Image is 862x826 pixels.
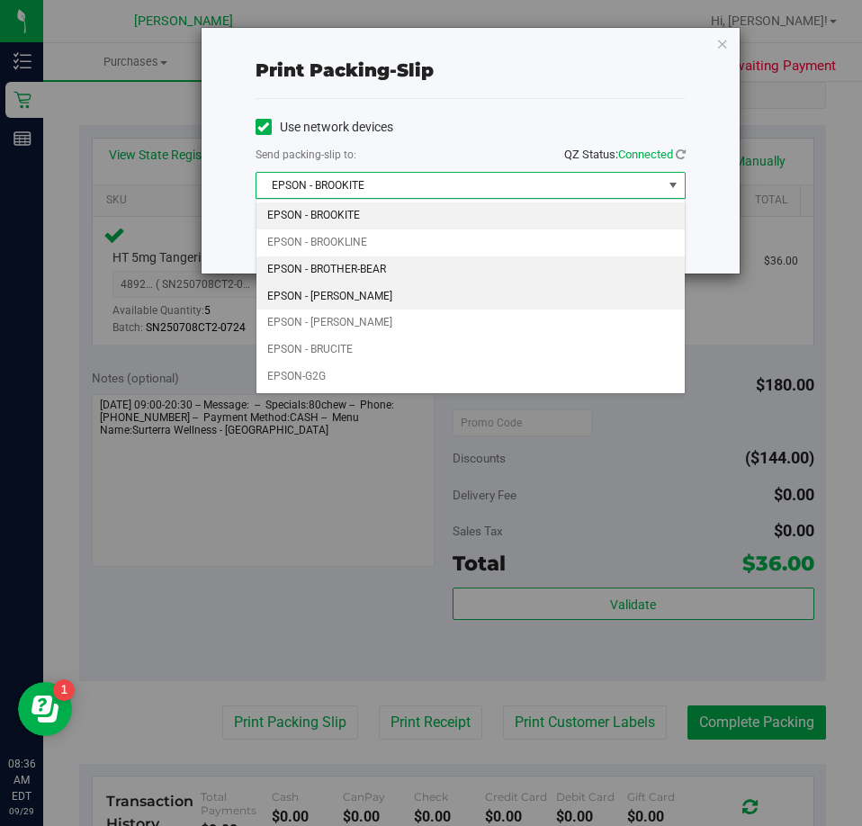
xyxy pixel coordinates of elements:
[256,118,393,137] label: Use network devices
[256,229,685,256] li: EPSON - BROOKLINE
[564,148,686,161] span: QZ Status:
[618,148,673,161] span: Connected
[256,202,685,229] li: EPSON - BROOKITE
[256,147,356,163] label: Send packing-slip to:
[53,679,75,701] iframe: Resource center unread badge
[256,337,685,364] li: EPSON - BRUCITE
[256,59,434,81] span: Print packing-slip
[661,173,684,198] span: select
[256,283,685,310] li: EPSON - [PERSON_NAME]
[256,173,662,198] span: EPSON - BROOKITE
[256,256,685,283] li: EPSON - BROTHER-BEAR
[256,364,685,391] li: EPSON-G2G
[18,682,72,736] iframe: Resource center
[256,310,685,337] li: EPSON - [PERSON_NAME]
